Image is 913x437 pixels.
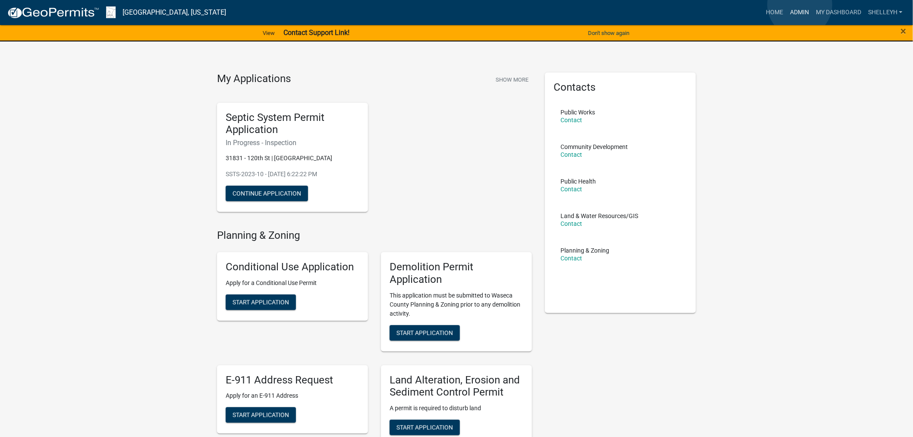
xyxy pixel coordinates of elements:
[560,220,582,227] a: Contact
[812,4,865,21] a: My Dashboard
[226,139,359,147] h6: In Progress - Inspection
[554,81,687,94] h5: Contacts
[226,407,296,423] button: Start Application
[217,73,291,85] h4: My Applications
[226,261,359,273] h5: Conditional Use Application
[217,229,532,242] h4: Planning & Zoning
[787,4,812,21] a: Admin
[560,151,582,158] a: Contact
[283,28,349,37] strong: Contact Support Link!
[390,404,523,413] p: A permit is required to disturb land
[123,5,226,20] a: [GEOGRAPHIC_DATA], [US_STATE]
[226,186,308,201] button: Continue Application
[390,291,523,318] p: This application must be submitted to Waseca County Planning & Zoning prior to any demolition act...
[390,374,523,399] h5: Land Alteration, Erosion and Sediment Control Permit
[901,26,907,36] button: Close
[233,298,289,305] span: Start Application
[390,420,460,435] button: Start Application
[226,279,359,288] p: Apply for a Conditional Use Permit
[226,294,296,310] button: Start Application
[226,154,359,163] p: 31831 - 120th St | [GEOGRAPHIC_DATA]
[560,255,582,262] a: Contact
[762,4,787,21] a: Home
[560,213,638,219] p: Land & Water Resources/GIS
[226,170,359,179] p: SSTS-2023-10 - [DATE] 6:22:22 PM
[226,374,359,386] h5: E-911 Address Request
[226,111,359,136] h5: Septic System Permit Application
[585,26,633,40] button: Don't show again
[560,117,582,123] a: Contact
[397,329,453,336] span: Start Application
[390,325,460,341] button: Start Application
[560,178,596,184] p: Public Health
[106,6,116,18] img: Waseca County, Minnesota
[492,73,532,87] button: Show More
[865,4,906,21] a: shelleyh
[233,412,289,418] span: Start Application
[901,25,907,37] span: ×
[226,391,359,400] p: Apply for an E-911 Address
[390,261,523,286] h5: Demolition Permit Application
[560,144,628,150] p: Community Development
[560,109,595,115] p: Public Works
[397,424,453,431] span: Start Application
[560,186,582,193] a: Contact
[560,247,609,253] p: Planning & Zoning
[259,26,278,40] a: View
